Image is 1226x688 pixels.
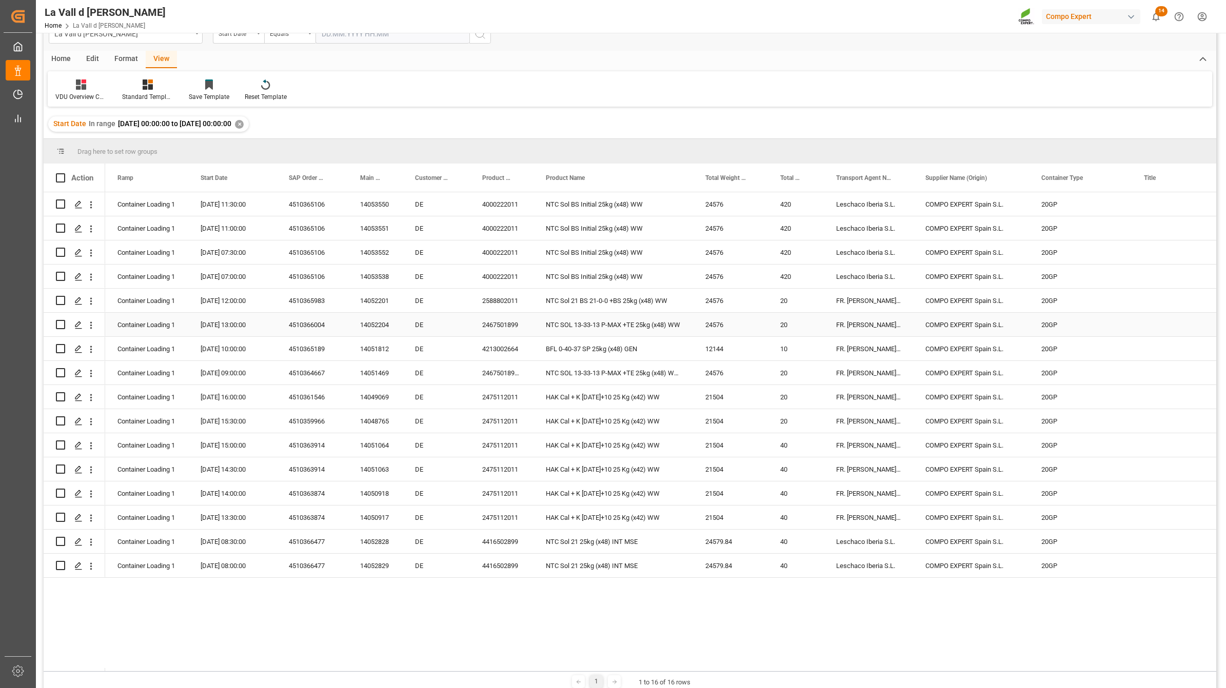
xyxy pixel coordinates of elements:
div: Container Loading 1 [117,241,176,265]
div: Container Loading 1 [117,482,176,505]
span: Drag here to set row groups [77,148,157,155]
div: COMPO EXPERT Spain S.L. [913,409,1029,433]
div: 2475112011 [470,385,533,409]
div: [DATE] 10:00:00 [188,337,276,360]
div: 4510363914 [276,457,348,481]
div: DE [403,192,470,216]
div: FR. [PERSON_NAME] [PERSON_NAME] Gmbh & Co. KG [824,481,913,505]
div: View [146,51,177,68]
div: Press SPACE to select this row. [44,433,105,457]
div: Format [107,51,146,68]
div: Press SPACE to select this row. [44,457,105,481]
div: 4510359966 [276,409,348,433]
button: open menu [264,24,315,44]
div: COMPO EXPERT Spain S.L. [913,289,1029,312]
div: Press SPACE to select this row. [44,192,105,216]
div: [DATE] 11:30:00 [188,192,276,216]
div: 14053550 [348,192,403,216]
div: Container Loading 1 [117,530,176,554]
div: Press SPACE to select this row. [44,313,105,337]
div: Press SPACE to select this row. [44,265,105,289]
div: 14053551 [348,216,403,240]
a: Home [45,22,62,29]
div: [DATE] 12:00:00 [188,289,276,312]
div: Standard Templates [122,92,173,102]
div: 2467501899;2588704011 [470,361,533,385]
div: NTC Sol BS Initial 25kg (x48) WW [533,265,693,288]
div: 20 [768,313,824,336]
div: [DATE] 07:30:00 [188,240,276,264]
button: search button [469,24,491,44]
div: COMPO EXPERT Spain S.L. [913,361,1029,385]
div: 21504 [693,433,768,457]
div: COMPO EXPERT Spain S.L. [913,240,1029,264]
div: 4510365106 [276,216,348,240]
div: COMPO EXPERT Spain S.L. [913,457,1029,481]
div: 2475112011 [470,457,533,481]
div: FR. [PERSON_NAME] [PERSON_NAME] Gmbh & Co. KG [824,337,913,360]
div: DE [403,433,470,457]
div: 4510365106 [276,240,348,264]
div: DE [403,385,470,409]
div: 14051812 [348,337,403,360]
div: [DATE] 09:00:00 [188,361,276,385]
div: Container Loading 1 [117,265,176,289]
div: Container Loading 1 [117,386,176,409]
div: Container Loading 1 [117,337,176,361]
div: DE [403,313,470,336]
div: 14050918 [348,481,403,505]
div: Press SPACE to select this row. [44,385,105,409]
div: 20GP [1029,289,1132,312]
span: Supplier Name (Origin) [925,174,987,181]
div: NTC Sol BS Initial 25kg (x48) WW [533,240,693,264]
div: DE [403,289,470,312]
div: 4510365106 [276,192,348,216]
div: HAK Cal + K [DATE]+10 25 Kg (x42) WW [533,385,693,409]
div: 24576 [693,361,768,385]
div: 20GP [1029,481,1132,505]
div: 14050917 [348,505,403,529]
div: 40 [768,457,824,481]
div: COMPO EXPERT Spain S.L. [913,192,1029,216]
span: SAP Order Number [289,174,326,181]
span: Start Date [201,174,227,181]
div: 2588802011 [470,289,533,312]
div: 4000222011 [470,240,533,264]
button: Compo Expert [1042,7,1144,26]
div: 4510364667 [276,361,348,385]
div: COMPO EXPERT Spain S.L. [913,530,1029,553]
div: 20GP [1029,409,1132,433]
div: 24576 [693,216,768,240]
div: 14052829 [348,554,403,577]
div: Container Loading 1 [117,289,176,313]
div: Press SPACE to select this row. [44,505,105,530]
div: 21504 [693,409,768,433]
div: Container Loading 1 [117,410,176,433]
span: Start Date [53,119,86,128]
div: 4510361546 [276,385,348,409]
div: 14051064 [348,433,403,457]
div: [DATE] 08:00:00 [188,554,276,577]
div: Container Loading 1 [117,434,176,457]
div: Leschaco Iberia S.L. [824,240,913,264]
span: [DATE] 00:00:00 to [DATE] 00:00:00 [118,119,231,128]
div: HAK Cal + K [DATE]+10 25 Kg (x42) WW [533,505,693,529]
div: [DATE] 15:00:00 [188,433,276,457]
div: NTC SOL 13-33-13 P-MAX +TE 25kg (x48) WW [533,313,693,336]
div: [DATE] 13:30:00 [188,505,276,529]
div: FR. [PERSON_NAME] [PERSON_NAME] Gmbh & Co. KG [824,505,913,529]
div: Press SPACE to select this row. [44,240,105,265]
div: 20GP [1029,216,1132,240]
div: Edit [78,51,107,68]
div: Save Template [189,92,229,102]
div: [DATE] 11:00:00 [188,216,276,240]
div: 24579.84 [693,530,768,553]
div: Press SPACE to select this row. [44,554,105,578]
div: 4000222011 [470,265,533,288]
div: HAK Cal + K [DATE]+10 25 Kg (x42) WW [533,457,693,481]
div: 4000222011 [470,216,533,240]
div: COMPO EXPERT Spain S.L. [913,505,1029,529]
img: Screenshot%202023-09-29%20at%2010.02.21.png_1712312052.png [1018,8,1035,26]
div: 20GP [1029,530,1132,553]
div: 4416502899 [470,554,533,577]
